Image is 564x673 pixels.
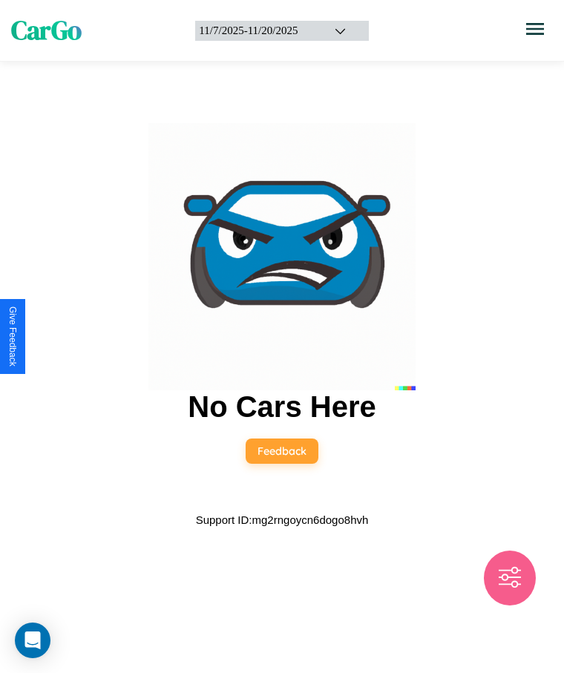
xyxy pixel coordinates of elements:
span: CarGo [11,13,82,48]
img: car [148,123,416,390]
div: 11 / 7 / 2025 - 11 / 20 / 2025 [199,24,315,37]
div: Open Intercom Messenger [15,623,50,658]
p: Support ID: mg2rngoycn6dogo8hvh [196,510,369,530]
div: Give Feedback [7,306,18,367]
h2: No Cars Here [188,390,376,424]
button: Feedback [246,439,318,464]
